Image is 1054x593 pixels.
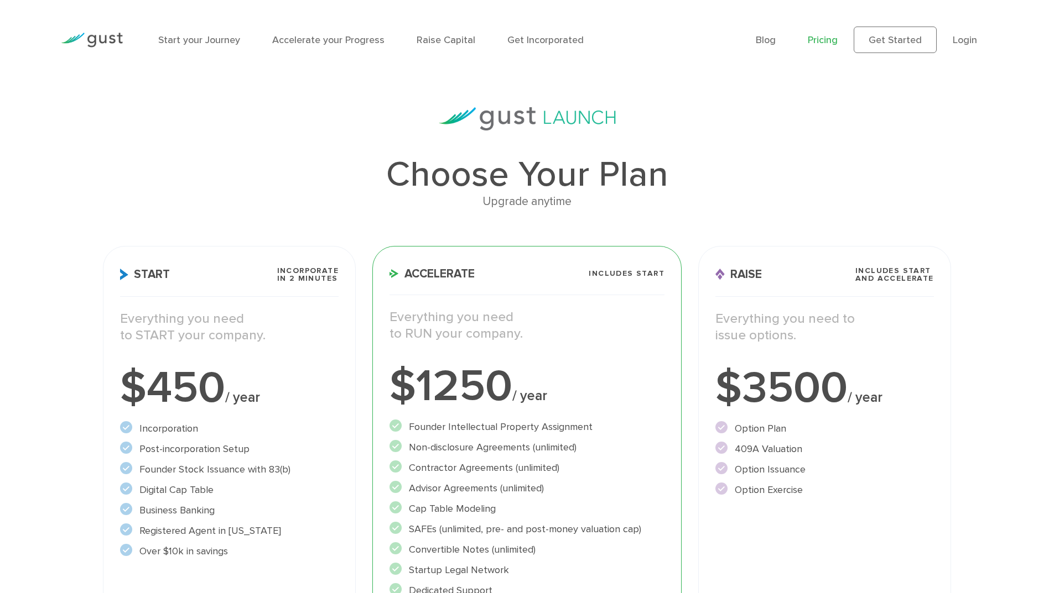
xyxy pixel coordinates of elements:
[715,482,934,497] li: Option Exercise
[120,442,339,456] li: Post-incorporation Setup
[390,268,475,280] span: Accelerate
[390,522,664,537] li: SAFEs (unlimited, pre- and post-money valuation cap)
[120,421,339,436] li: Incorporation
[808,34,838,46] a: Pricing
[390,481,664,496] li: Advisor Agreements (unlimited)
[715,462,934,477] li: Option Issuance
[390,419,664,434] li: Founder Intellectual Property Assignment
[855,267,934,282] span: Includes START and ACCELERATE
[390,563,664,578] li: Startup Legal Network
[715,442,934,456] li: 409A Valuation
[61,33,123,48] img: Gust Logo
[390,309,664,342] p: Everything you need to RUN your company.
[589,270,664,277] span: Includes START
[512,387,547,404] span: / year
[120,544,339,559] li: Over $10k in savings
[120,269,128,280] img: Start Icon X2
[715,421,934,436] li: Option Plan
[715,366,934,410] div: $3500
[225,389,260,406] span: / year
[390,364,664,408] div: $1250
[848,389,882,406] span: / year
[715,269,725,280] img: Raise Icon
[158,34,240,46] a: Start your Journey
[103,157,951,192] h1: Choose Your Plan
[715,269,762,280] span: Raise
[417,34,475,46] a: Raise Capital
[854,27,937,53] a: Get Started
[390,542,664,557] li: Convertible Notes (unlimited)
[390,269,399,278] img: Accelerate Icon
[120,523,339,538] li: Registered Agent in [US_STATE]
[277,267,339,282] span: Incorporate in 2 Minutes
[715,311,934,344] p: Everything you need to issue options.
[120,462,339,477] li: Founder Stock Issuance with 83(b)
[953,34,977,46] a: Login
[120,503,339,518] li: Business Banking
[390,501,664,516] li: Cap Table Modeling
[120,311,339,344] p: Everything you need to START your company.
[507,34,584,46] a: Get Incorporated
[439,107,616,130] img: gust-launch-logos.svg
[272,34,385,46] a: Accelerate your Progress
[120,482,339,497] li: Digital Cap Table
[103,192,951,211] div: Upgrade anytime
[390,440,664,455] li: Non-disclosure Agreements (unlimited)
[390,460,664,475] li: Contractor Agreements (unlimited)
[120,366,339,410] div: $450
[756,34,776,46] a: Blog
[120,269,170,280] span: Start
